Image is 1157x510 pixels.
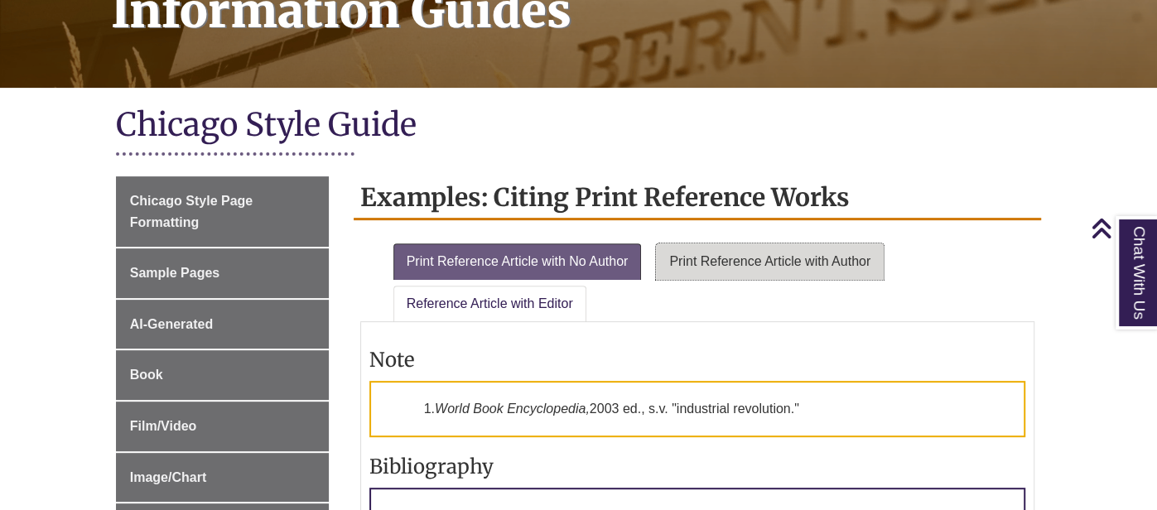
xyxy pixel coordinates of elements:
[116,402,329,451] a: Film/Video
[354,176,1042,220] h2: Examples: Citing Print Reference Works
[369,347,1026,373] h3: Note
[393,286,586,322] a: Reference Article with Editor
[656,243,884,280] a: Print Reference Article with Author
[116,248,329,298] a: Sample Pages
[116,300,329,349] a: AI-Generated
[130,317,213,331] span: AI-Generated
[393,243,642,280] a: Print Reference Article with No Author
[130,266,220,280] span: Sample Pages
[130,470,206,484] span: Image/Chart
[130,194,253,229] span: Chicago Style Page Formatting
[1091,217,1153,239] a: Back to Top
[369,381,1026,437] p: 1. 2003 ed., s.v. "industrial revolution."
[116,176,329,247] a: Chicago Style Page Formatting
[116,350,329,400] a: Book
[116,453,329,503] a: Image/Chart
[369,454,1026,479] h3: Bibliography
[130,419,197,433] span: Film/Video
[116,104,1042,148] h1: Chicago Style Guide
[435,402,590,416] em: World Book Encyclopedia,
[130,368,163,382] span: Book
